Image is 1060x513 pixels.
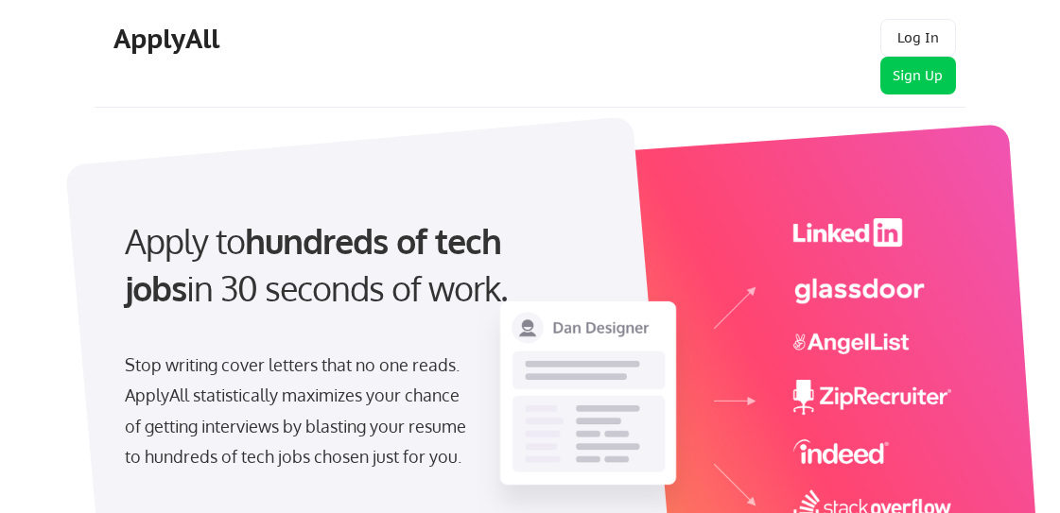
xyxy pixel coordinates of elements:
[125,219,510,309] strong: hundreds of tech jobs
[880,57,956,94] button: Sign Up
[880,19,956,57] button: Log In
[125,217,551,313] div: Apply to in 30 seconds of work.
[113,23,225,55] div: ApplyAll
[125,350,476,472] div: Stop writing cover letters that no one reads. ApplyAll statistically maximizes your chance of get...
